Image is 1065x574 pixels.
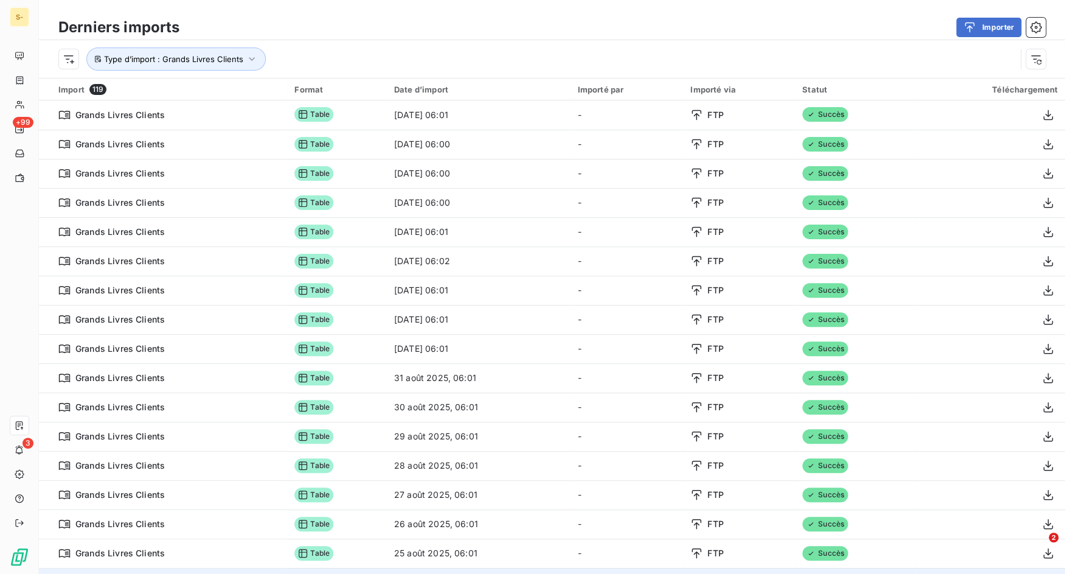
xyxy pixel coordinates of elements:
[707,518,723,530] span: FTP
[802,137,848,152] span: Succès
[570,480,683,509] td: -
[707,460,723,472] span: FTP
[387,276,571,305] td: [DATE] 06:01
[294,312,333,327] span: Table
[75,226,165,238] span: Grands Livres Clients
[570,305,683,334] td: -
[570,130,683,159] td: -
[75,372,165,384] span: Grands Livres Clients
[86,47,266,71] button: Type d’import : Grands Livres Clients
[570,188,683,217] td: -
[75,401,165,413] span: Grands Livres Clients
[387,422,571,451] td: 29 août 2025, 06:01
[570,363,683,393] td: -
[294,195,333,210] span: Table
[387,217,571,247] td: [DATE] 06:01
[707,343,723,355] span: FTP
[75,313,165,326] span: Grands Livres Clients
[387,480,571,509] td: 27 août 2025, 06:01
[294,400,333,415] span: Table
[75,430,165,443] span: Grands Livres Clients
[294,371,333,385] span: Table
[294,283,333,298] span: Table
[75,167,165,180] span: Grands Livres Clients
[923,85,1058,94] div: Téléchargement
[802,341,848,356] span: Succès
[75,109,165,121] span: Grands Livres Clients
[58,84,280,95] div: Import
[294,254,333,268] span: Table
[707,313,723,326] span: FTP
[294,225,333,239] span: Table
[707,167,723,180] span: FTP
[75,489,165,501] span: Grands Livres Clients
[104,54,243,64] span: Type d’import : Grands Livres Clients
[577,85,676,94] div: Importé par
[394,85,563,94] div: Date d’import
[13,117,33,128] span: +99
[707,255,723,267] span: FTP
[802,254,848,268] span: Succès
[802,400,848,415] span: Succès
[294,488,333,502] span: Table
[802,488,848,502] span: Succès
[802,517,848,531] span: Succès
[75,343,165,355] span: Grands Livres Clients
[570,539,683,568] td: -
[387,159,571,188] td: [DATE] 06:00
[387,100,571,130] td: [DATE] 06:01
[570,509,683,539] td: -
[570,100,683,130] td: -
[707,226,723,238] span: FTP
[802,458,848,473] span: Succès
[707,197,723,209] span: FTP
[294,166,333,181] span: Table
[707,284,723,296] span: FTP
[75,255,165,267] span: Grands Livres Clients
[802,546,848,561] span: Succès
[690,85,788,94] div: Importé via
[802,429,848,444] span: Succès
[1049,533,1058,542] span: 2
[387,539,571,568] td: 25 août 2025, 06:01
[75,138,165,150] span: Grands Livres Clients
[707,401,723,413] span: FTP
[570,451,683,480] td: -
[294,546,333,561] span: Table
[10,7,29,27] div: S-
[802,195,848,210] span: Succès
[802,371,848,385] span: Succès
[10,547,29,567] img: Logo LeanPay
[570,159,683,188] td: -
[387,130,571,159] td: [DATE] 06:00
[802,225,848,239] span: Succès
[294,341,333,356] span: Table
[1024,533,1053,562] iframe: Intercom live chat
[58,16,179,38] h3: Derniers imports
[75,518,165,530] span: Grands Livres Clients
[956,18,1021,37] button: Importer
[387,393,571,422] td: 30 août 2025, 06:01
[802,283,848,298] span: Succès
[707,372,723,384] span: FTP
[75,547,165,559] span: Grands Livres Clients
[387,334,571,363] td: [DATE] 06:01
[387,247,571,276] td: [DATE] 06:02
[802,107,848,122] span: Succès
[387,305,571,334] td: [DATE] 06:01
[75,460,165,472] span: Grands Livres Clients
[802,312,848,327] span: Succès
[707,109,723,121] span: FTP
[294,458,333,473] span: Table
[294,429,333,444] span: Table
[707,489,723,501] span: FTP
[75,284,165,296] span: Grands Livres Clients
[802,166,848,181] span: Succès
[570,422,683,451] td: -
[89,84,106,95] span: 119
[23,438,33,449] span: 3
[707,138,723,150] span: FTP
[294,85,380,94] div: Format
[707,430,723,443] span: FTP
[387,188,571,217] td: [DATE] 06:00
